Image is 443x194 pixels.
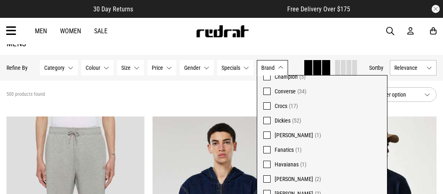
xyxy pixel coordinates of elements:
[196,25,249,37] img: Redrat logo
[117,60,144,75] button: Size
[81,60,114,75] button: Colour
[121,65,131,71] span: Size
[300,161,306,168] span: (1)
[6,91,45,98] span: 500 products found
[149,5,271,13] iframe: Customer reviews powered by Trustpilot
[295,147,301,153] span: (1)
[299,73,305,80] span: (5)
[275,161,299,168] span: Havaianas
[44,65,65,71] span: Category
[275,147,294,153] span: Fanatics
[261,65,275,71] span: Brand
[344,87,437,102] button: buy now, pay later option
[257,60,288,75] button: Brand
[390,60,437,75] button: Relevance
[297,88,306,95] span: (34)
[94,27,108,35] a: Sale
[35,27,47,35] a: Men
[147,60,176,75] button: Price
[6,3,31,28] button: Open LiveChat chat widget
[86,65,100,71] span: Colour
[93,5,133,13] span: 30 Day Returns
[369,63,383,73] button: Sortby
[315,132,321,138] span: (1)
[6,65,28,71] p: Refine By
[275,103,287,109] span: Crocs
[315,176,321,182] span: (2)
[292,117,301,124] span: (52)
[184,65,200,71] span: Gender
[275,117,290,124] span: Dickies
[217,60,254,75] button: Specials
[275,73,298,80] span: Champion
[60,27,81,35] a: Women
[378,65,383,71] span: by
[221,65,240,71] span: Specials
[152,65,163,71] span: Price
[394,65,423,71] span: Relevance
[275,88,296,95] span: Converse
[275,132,313,138] span: [PERSON_NAME]
[287,5,350,13] span: Free Delivery Over $175
[275,176,313,182] span: [PERSON_NAME]
[180,60,214,75] button: Gender
[40,60,78,75] button: Category
[289,103,298,109] span: (17)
